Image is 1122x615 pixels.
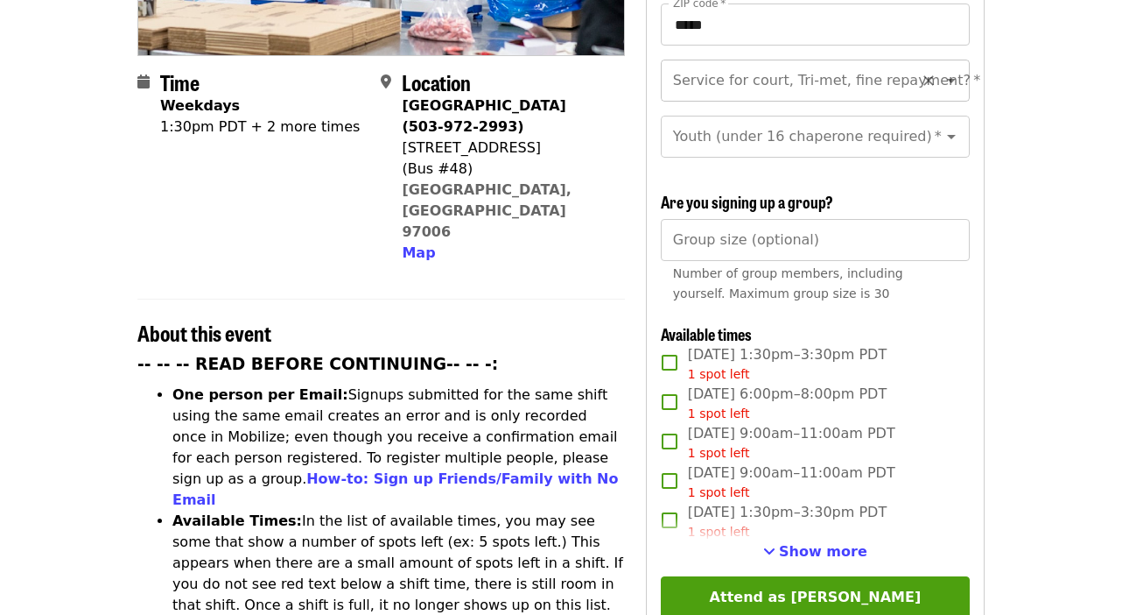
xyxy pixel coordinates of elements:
button: Open [939,68,964,93]
button: Clear [916,68,941,93]
strong: -- -- -- READ BEFORE CONTINUING-- -- -: [137,355,498,373]
span: Time [160,67,200,97]
button: See more timeslots [763,541,867,562]
li: Signups submitted for the same shift using the same email creates an error and is only recorded o... [172,385,625,511]
strong: Available Times: [172,512,302,529]
span: [DATE] 1:30pm–3:30pm PDT [688,502,887,541]
div: [STREET_ADDRESS] [402,138,610,159]
strong: Weekdays [160,97,240,114]
span: 1 spot left [688,367,750,381]
span: About this event [137,317,271,348]
span: Map [402,244,435,261]
span: 1 spot left [688,446,750,460]
input: ZIP code [661,4,970,46]
div: (Bus #48) [402,159,610,180]
span: Show more [779,543,867,560]
button: Map [402,243,435,264]
div: 1:30pm PDT + 2 more times [160,117,360,138]
span: 1 spot left [688,485,750,499]
button: Open [939,124,964,149]
span: Location [402,67,471,97]
span: 1 spot left [688,406,750,421]
span: Available times [661,322,752,345]
span: [DATE] 9:00am–11:00am PDT [688,463,895,502]
span: 1 spot left [688,525,750,539]
span: Number of group members, including yourself. Maximum group size is 30 [673,266,903,300]
i: calendar icon [137,74,150,90]
strong: [GEOGRAPHIC_DATA] (503-972-2993) [402,97,565,135]
span: [DATE] 6:00pm–8:00pm PDT [688,384,887,423]
a: How-to: Sign up Friends/Family with No Email [172,470,619,508]
a: [GEOGRAPHIC_DATA], [GEOGRAPHIC_DATA] 97006 [402,181,572,240]
span: [DATE] 1:30pm–3:30pm PDT [688,344,887,384]
span: [DATE] 9:00am–11:00am PDT [688,423,895,463]
span: Are you signing up a group? [661,190,833,213]
i: map-marker-alt icon [381,74,391,90]
strong: One person per Email: [172,386,348,403]
input: [object Object] [661,219,970,261]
